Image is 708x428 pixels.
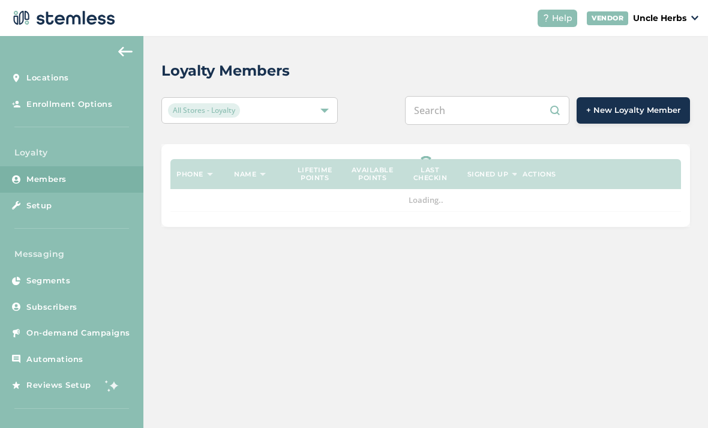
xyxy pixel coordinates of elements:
div: VENDOR [587,11,628,25]
span: Locations [26,72,69,84]
span: On-demand Campaigns [26,327,130,339]
img: icon_down-arrow-small-66adaf34.svg [691,16,698,20]
input: Search [405,96,569,125]
span: Help [552,12,572,25]
span: Automations [26,354,83,366]
img: icon-help-white-03924b79.svg [542,14,550,22]
button: + New Loyalty Member [577,97,690,124]
span: Segments [26,275,70,287]
img: glitter-stars-b7820f95.gif [100,373,124,397]
span: Enrollment Options [26,98,112,110]
p: Uncle Herbs [633,12,686,25]
span: Members [26,173,67,185]
span: Subscribers [26,301,77,313]
iframe: Chat Widget [648,370,708,428]
img: logo-dark-0685b13c.svg [10,6,115,30]
span: + New Loyalty Member [586,104,680,116]
span: Setup [26,200,52,212]
h2: Loyalty Members [161,60,290,82]
span: Reviews Setup [26,379,91,391]
span: All Stores - Loyalty [168,103,240,118]
img: icon-arrow-back-accent-c549486e.svg [118,47,133,56]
